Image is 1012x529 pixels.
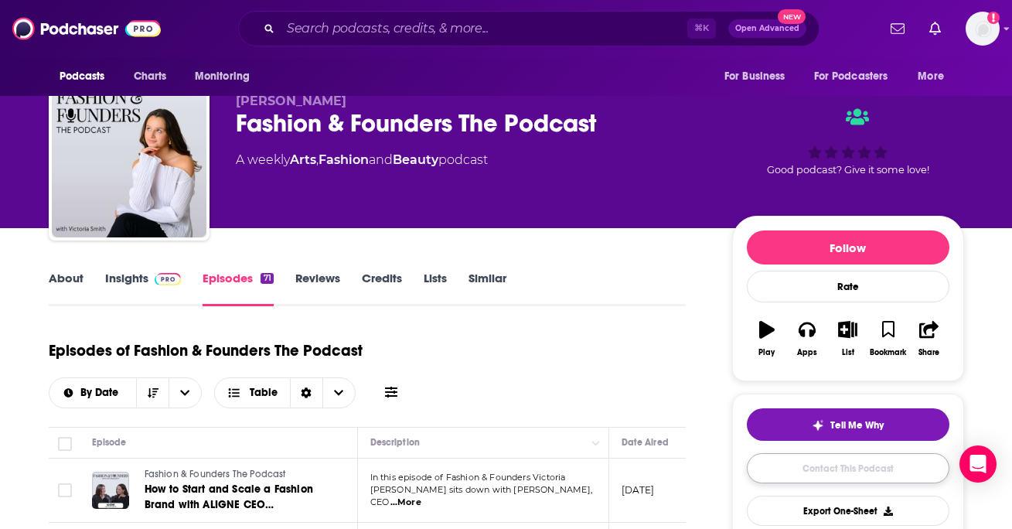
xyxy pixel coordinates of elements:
[105,271,182,306] a: InsightsPodchaser Pro
[469,271,506,306] a: Similar
[49,62,125,91] button: open menu
[714,62,805,91] button: open menu
[908,311,949,367] button: Share
[184,62,270,91] button: open menu
[747,408,949,441] button: tell me why sparkleTell Me Why
[124,62,176,91] a: Charts
[238,11,819,46] div: Search podcasts, credits, & more...
[622,483,655,497] p: [DATE]
[145,483,313,527] span: How to Start and Scale a Fashion Brand with ALIGNE CEO [PERSON_NAME]
[814,66,888,87] span: For Podcasters
[747,496,949,526] button: Export One-Sheet
[134,66,167,87] span: Charts
[987,12,1000,24] svg: Add a profile image
[842,348,854,357] div: List
[687,19,716,39] span: ⌘ K
[281,16,687,41] input: Search podcasts, credits, & more...
[830,419,884,432] span: Tell Me Why
[747,271,949,302] div: Rate
[747,453,949,483] a: Contact This Podcast
[58,483,72,497] span: Toggle select row
[49,271,83,306] a: About
[12,14,161,43] img: Podchaser - Follow, Share and Rate Podcasts
[959,445,997,483] div: Open Intercom Messenger
[155,273,182,285] img: Podchaser Pro
[290,378,322,408] div: Sort Direction
[250,387,278,398] span: Table
[804,62,911,91] button: open menu
[918,348,939,357] div: Share
[797,348,817,357] div: Apps
[907,62,963,91] button: open menu
[49,387,137,398] button: open menu
[370,472,566,483] span: In this episode of Fashion & Founders Victoria
[966,12,1000,46] img: User Profile
[80,387,124,398] span: By Date
[787,311,827,367] button: Apps
[884,15,911,42] a: Show notifications dropdown
[587,434,605,452] button: Column Actions
[236,151,488,169] div: A weekly podcast
[52,83,206,237] img: Fashion & Founders The Podcast
[362,271,402,306] a: Credits
[319,152,369,167] a: Fashion
[868,311,908,367] button: Bookmark
[145,469,286,480] span: Fashion & Founders The Podcast
[923,15,947,42] a: Show notifications dropdown
[728,19,806,38] button: Open AdvancedNew
[393,152,438,167] a: Beauty
[195,66,250,87] span: Monitoring
[49,377,203,408] h2: Choose List sort
[966,12,1000,46] button: Show profile menu
[145,482,330,513] a: How to Start and Scale a Fashion Brand with ALIGNE CEO [PERSON_NAME]
[49,341,363,360] h1: Episodes of Fashion & Founders The Podcast
[60,66,105,87] span: Podcasts
[732,94,964,189] div: Good podcast? Give it some love!
[136,378,169,408] button: Sort Direction
[203,271,273,306] a: Episodes71
[827,311,867,367] button: List
[918,66,944,87] span: More
[870,348,906,357] div: Bookmark
[214,377,356,408] button: Choose View
[369,152,393,167] span: and
[812,419,824,432] img: tell me why sparkle
[290,152,316,167] a: Arts
[169,378,201,408] button: open menu
[145,468,330,482] a: Fashion & Founders The Podcast
[747,230,949,264] button: Follow
[370,484,592,507] span: [PERSON_NAME] sits down with [PERSON_NAME], CEO
[370,433,420,452] div: Description
[295,271,340,306] a: Reviews
[261,273,273,284] div: 71
[424,271,447,306] a: Lists
[735,25,799,32] span: Open Advanced
[622,433,669,452] div: Date Aired
[747,311,787,367] button: Play
[778,9,806,24] span: New
[92,433,127,452] div: Episode
[966,12,1000,46] span: Logged in as Alexandrapullpr
[724,66,785,87] span: For Business
[390,497,421,509] span: ...More
[236,94,346,108] span: [PERSON_NAME]
[767,164,929,176] span: Good podcast? Give it some love!
[316,152,319,167] span: ,
[758,348,775,357] div: Play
